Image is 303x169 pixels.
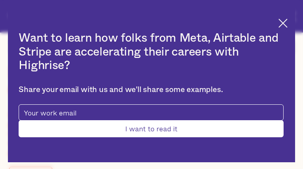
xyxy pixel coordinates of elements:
input: Your work email [19,104,283,121]
input: I want to read it [19,120,283,137]
div: Share your email with us and we'll share some examples. [19,85,283,95]
h2: Want to learn how folks from Meta, Airtable and Stripe are accelerating their careers with Highrise? [19,31,283,73]
form: pop-up-modal-form [19,104,283,137]
img: Cross icon [278,19,288,28]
